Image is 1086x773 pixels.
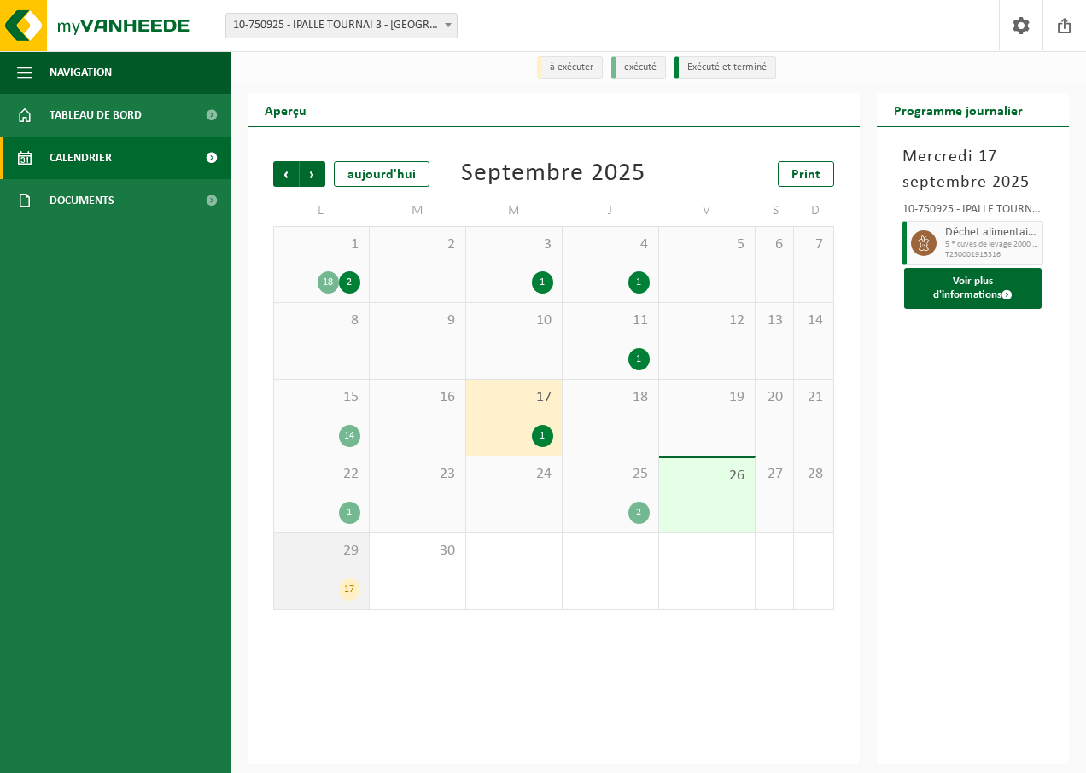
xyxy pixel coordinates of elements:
span: 10 [475,311,553,330]
span: 16 [378,388,457,407]
span: 17 [475,388,553,407]
span: 22 [283,465,360,484]
span: 18 [571,388,650,407]
div: 1 [339,502,360,524]
div: 18 [318,271,339,294]
span: 1 [283,235,360,254]
div: aujourd'hui [334,161,429,187]
span: 5 * cuves de levage 2000 l déchets organiques - Tournai 3 [945,240,1039,250]
td: S [756,195,795,226]
div: 17 [339,578,360,601]
span: 19 [668,388,746,407]
span: 29 [283,542,360,561]
span: Documents [50,179,114,222]
h3: Mercredi 17 septembre 2025 [902,144,1044,195]
span: 23 [378,465,457,484]
span: Calendrier [50,137,112,179]
span: 27 [764,465,785,484]
span: 25 [571,465,650,484]
span: 4 [571,235,650,254]
span: 26 [668,467,746,485]
span: 10-750925 - IPALLE TOURNAI 3 - TOURNAI [226,14,457,38]
div: 1 [532,271,553,294]
span: Print [791,168,820,182]
h2: Programme journalier [877,93,1040,126]
div: 1 [532,425,553,447]
span: 5 [668,235,746,254]
button: Voir plus d'informations [904,268,1042,309]
span: T250001913316 [945,250,1039,260]
a: Print [778,161,834,187]
span: 3 [475,235,553,254]
span: 28 [803,465,824,484]
div: 14 [339,425,360,447]
span: 10-750925 - IPALLE TOURNAI 3 - TOURNAI [225,13,458,38]
li: exécuté [611,56,666,79]
span: 13 [764,311,785,330]
span: 20 [764,388,785,407]
span: 6 [764,235,785,254]
span: 15 [283,388,360,407]
span: 24 [475,465,553,484]
td: J [563,195,659,226]
li: Exécuté et terminé [674,56,776,79]
h2: Aperçu [248,93,324,126]
span: Suivant [300,161,325,187]
span: Navigation [50,51,112,94]
div: 2 [339,271,360,294]
span: 14 [803,311,824,330]
td: D [794,195,833,226]
span: Précédent [273,161,299,187]
div: 1 [628,348,650,370]
span: 7 [803,235,824,254]
span: 12 [668,311,746,330]
td: M [466,195,563,226]
li: à exécuter [537,56,603,79]
td: V [659,195,756,226]
div: 1 [628,271,650,294]
span: 11 [571,311,650,330]
div: 10-750925 - IPALLE TOURNAI 3 - [GEOGRAPHIC_DATA] [902,204,1044,221]
td: M [370,195,466,226]
div: 2 [628,502,650,524]
span: Déchet alimentaire, cat 3, contenant des produits d'origine animale, emballage synthétique [945,226,1039,240]
span: 2 [378,235,457,254]
span: 9 [378,311,457,330]
div: Septembre 2025 [461,161,645,187]
span: Tableau de bord [50,94,142,137]
td: L [273,195,370,226]
span: 21 [803,388,824,407]
span: 30 [378,542,457,561]
span: 8 [283,311,360,330]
